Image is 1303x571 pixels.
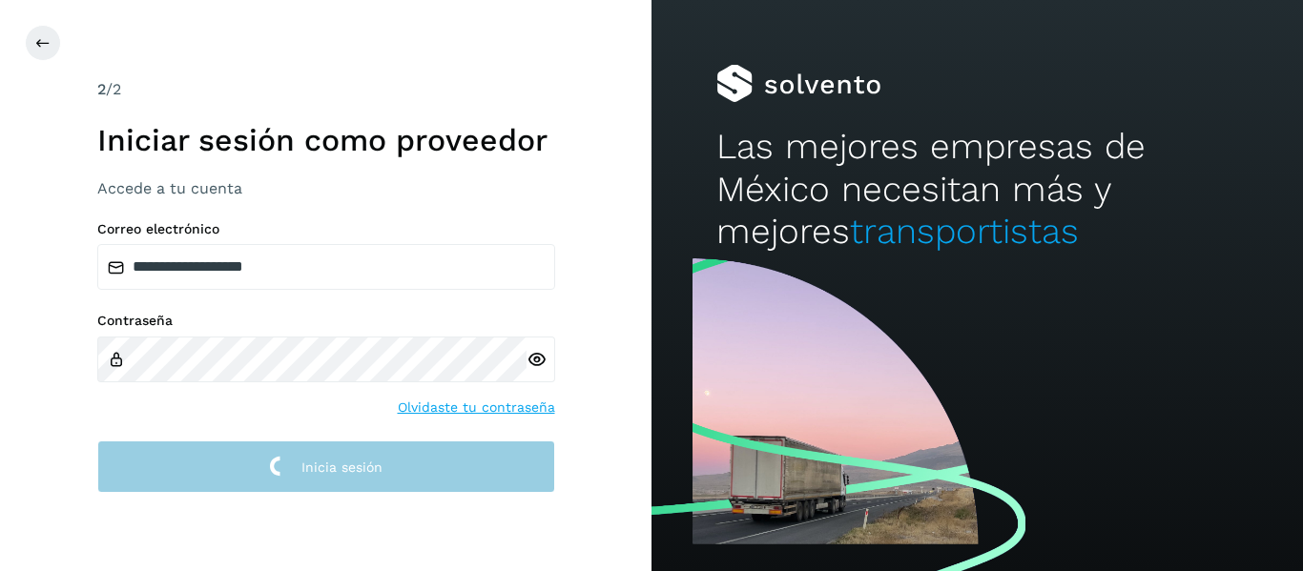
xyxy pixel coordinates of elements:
[97,313,555,329] label: Contraseña
[97,221,555,237] label: Correo electrónico
[716,126,1237,253] h2: Las mejores empresas de México necesitan más y mejores
[398,398,555,418] a: Olvidaste tu contraseña
[97,122,555,158] h1: Iniciar sesión como proveedor
[97,440,555,493] button: Inicia sesión
[97,179,555,197] h3: Accede a tu cuenta
[97,80,106,98] span: 2
[97,78,555,101] div: /2
[850,211,1079,252] span: transportistas
[301,460,383,474] span: Inicia sesión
